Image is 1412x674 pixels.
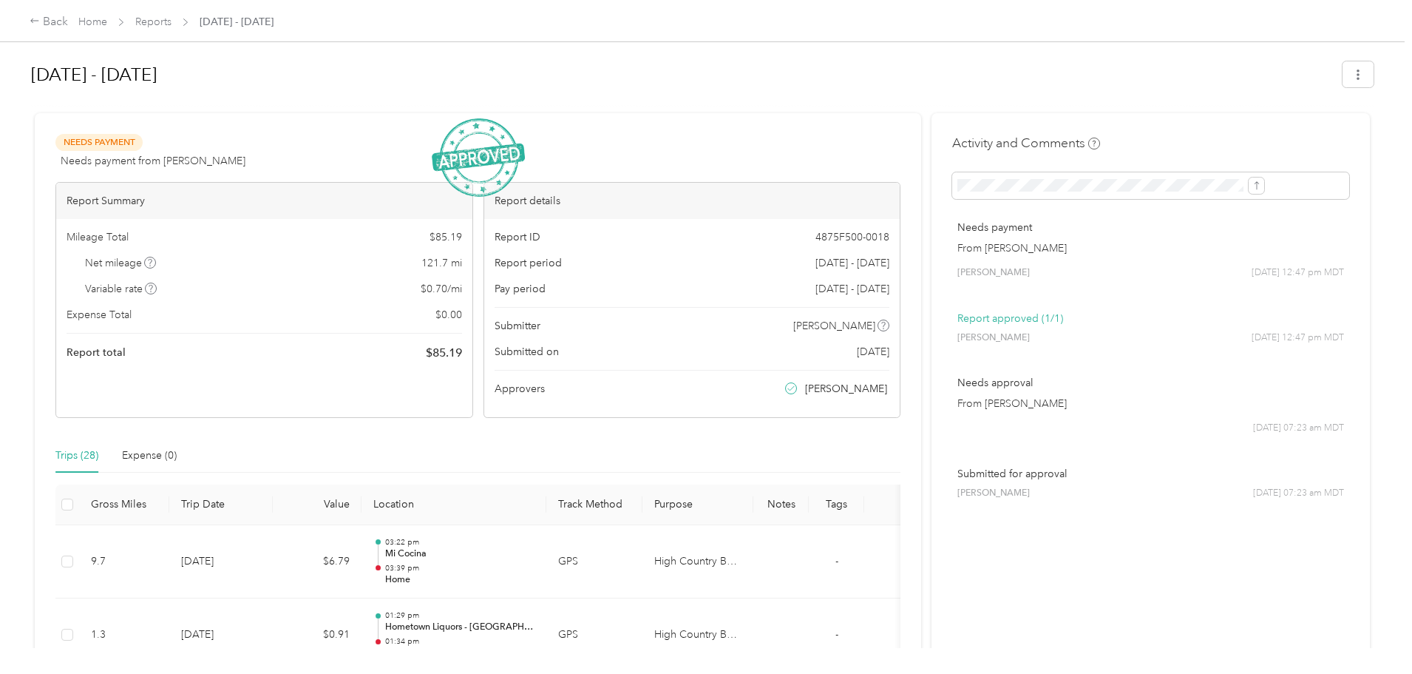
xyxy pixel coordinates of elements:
p: Hometown Liquors - [GEOGRAPHIC_DATA] [385,621,534,634]
th: Track Method [546,485,642,525]
th: Location [362,485,546,525]
a: Reports [135,16,172,28]
span: [DATE] - [DATE] [815,281,889,297]
div: Report Summary [56,183,472,219]
span: [DATE] 12:47 pm MDT [1252,331,1344,345]
h4: Activity and Comments [952,134,1100,152]
td: [DATE] [169,525,273,599]
th: Value [273,485,362,525]
p: 03:39 pm [385,563,534,573]
span: 121.7 mi [421,255,462,271]
span: 4875F500-0018 [815,229,889,245]
div: Expense (0) [122,448,177,464]
span: Expense Total [67,307,132,323]
p: Home [385,573,534,587]
span: [DATE] - [DATE] [200,14,274,30]
span: [PERSON_NAME] [957,487,1030,500]
p: Mi Cocina [385,647,534,660]
span: [PERSON_NAME] [957,331,1030,345]
th: Trip Date [169,485,273,525]
span: Report period [495,255,562,271]
p: From [PERSON_NAME] [957,396,1344,411]
th: Gross Miles [79,485,169,525]
span: Report total [67,345,126,360]
span: Submitted on [495,344,559,360]
div: Trips (28) [55,448,98,464]
a: Home [78,16,107,28]
span: Report ID [495,229,540,245]
td: 9.7 [79,525,169,599]
th: Notes [753,485,809,525]
td: High Country Beverage [642,599,753,673]
span: $ 0.00 [435,307,462,323]
p: Needs payment [957,220,1344,235]
span: - [835,628,838,641]
span: [DATE] 07:23 am MDT [1253,487,1344,500]
span: [DATE] 07:23 am MDT [1253,422,1344,435]
div: Back [30,13,68,31]
td: $6.79 [273,525,362,599]
span: Mileage Total [67,229,129,245]
td: GPS [546,525,642,599]
span: Variable rate [85,281,157,297]
th: Tags [809,485,864,525]
td: $0.91 [273,599,362,673]
td: 1.3 [79,599,169,673]
span: Approvers [495,381,545,397]
span: $ 85.19 [426,344,462,362]
span: [DATE] 12:47 pm MDT [1252,266,1344,280]
span: - [835,555,838,567]
span: $ 0.70 / mi [421,281,462,297]
p: Report approved (1/1) [957,311,1344,326]
iframe: Everlance-gr Chat Button Frame [1329,591,1412,674]
p: 01:29 pm [385,610,534,621]
p: From [PERSON_NAME] [957,240,1344,256]
span: [PERSON_NAME] [957,266,1030,280]
p: Submitted for approval [957,466,1344,482]
span: [DATE] [857,344,889,360]
td: High Country Beverage [642,525,753,599]
div: Report details [484,183,900,219]
span: Needs payment from [PERSON_NAME] [61,153,245,169]
span: Submitter [495,318,540,334]
td: GPS [546,599,642,673]
h1: Jul 1 - 31, 2025 [31,57,1332,92]
span: [PERSON_NAME] [793,318,875,334]
span: $ 85.19 [430,229,462,245]
span: Pay period [495,281,546,297]
span: Net mileage [85,255,157,271]
span: [PERSON_NAME] [805,381,887,397]
th: Purpose [642,485,753,525]
span: [DATE] - [DATE] [815,255,889,271]
p: 03:22 pm [385,537,534,547]
p: Needs approval [957,375,1344,391]
span: Needs Payment [55,134,143,151]
td: [DATE] [169,599,273,673]
img: ApprovedStamp [432,118,525,198]
p: Mi Cocina [385,547,534,561]
p: 01:34 pm [385,636,534,647]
